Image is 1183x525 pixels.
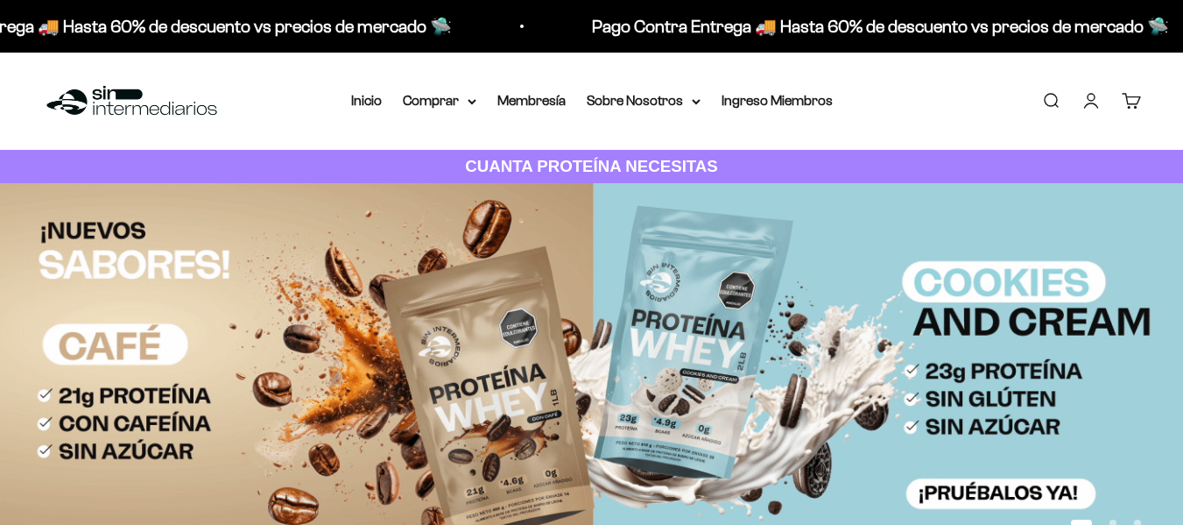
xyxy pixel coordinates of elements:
[587,89,701,112] summary: Sobre Nosotros
[590,12,1167,40] p: Pago Contra Entrega 🚚 Hasta 60% de descuento vs precios de mercado 🛸
[465,157,718,175] strong: CUANTA PROTEÍNA NECESITAS
[403,89,476,112] summary: Comprar
[351,93,382,108] a: Inicio
[722,93,833,108] a: Ingreso Miembros
[497,93,566,108] a: Membresía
